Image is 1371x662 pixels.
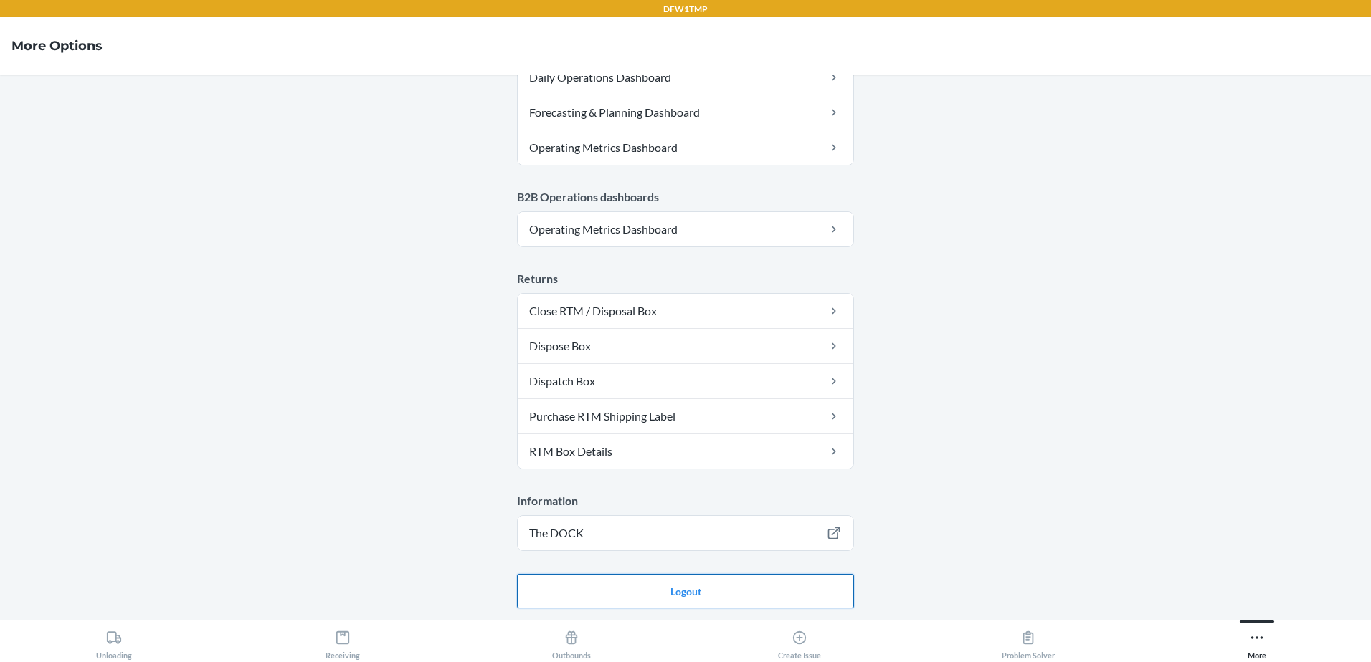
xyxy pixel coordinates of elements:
[1002,624,1055,660] div: Problem Solver
[457,620,685,660] button: Outbounds
[326,624,360,660] div: Receiving
[517,270,854,287] p: Returns
[11,37,103,55] h4: More Options
[663,3,708,16] p: DFW1TMP
[229,620,457,660] button: Receiving
[552,624,591,660] div: Outbounds
[778,624,821,660] div: Create Issue
[1142,620,1371,660] button: More
[518,130,853,165] a: Operating Metrics Dashboard
[518,95,853,130] a: Forecasting & Planning Dashboard
[518,212,853,246] a: Operating Metrics Dashboard
[518,294,853,328] a: Close RTM / Disposal Box
[1248,624,1266,660] div: More
[914,620,1143,660] button: Problem Solver
[518,516,853,550] a: The DOCK
[517,574,854,608] button: Logout
[685,620,914,660] button: Create Issue
[517,188,854,206] p: B2B Operations dashboards
[96,624,132,660] div: Unloading
[517,492,854,509] p: Information
[518,434,853,469] a: RTM Box Details
[518,399,853,433] a: Purchase RTM Shipping Label
[518,60,853,95] a: Daily Operations Dashboard
[518,364,853,398] a: Dispatch Box
[518,329,853,363] a: Dispose Box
